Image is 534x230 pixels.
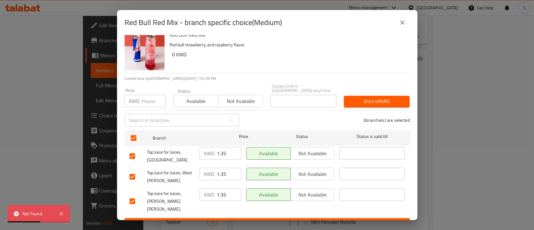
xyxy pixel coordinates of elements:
span: Price [223,133,264,141]
p: 3 branche(s) are selected [363,117,410,123]
input: Please enter price [217,168,241,180]
span: Available [249,170,288,179]
span: Status [269,133,334,141]
span: Bulk update [349,98,404,105]
span: Available [249,190,288,199]
input: Please enter price [142,95,166,107]
button: Not available [218,95,263,107]
input: Please enter price [217,147,241,160]
p: KWD [129,97,139,105]
button: Not available [290,147,335,160]
span: Top Juice for Juices, [GEOGRAPHIC_DATA] [147,148,195,164]
h6: Red Bull Red Mix [170,30,405,39]
p: Current time in [GEOGRAPHIC_DATA] is [DATE] 1:52:33 PM [125,76,410,81]
span: Save [130,220,405,228]
p: KWD [204,170,214,178]
span: Not available [293,190,332,199]
button: Not available [290,168,335,180]
p: Red bull strawberry, and raspberry flavor. [170,41,405,49]
button: Available [173,95,218,107]
button: Available [246,188,291,201]
span: Not available [293,149,332,158]
h2: Red Bull Red Mix - branch specific choice(Medium) [125,18,282,28]
span: Not available [293,170,332,179]
button: Not available [290,188,335,201]
span: Not available [221,97,261,106]
input: Search in branches [125,114,225,126]
input: Please enter price [217,188,241,201]
h6: 0 KWD [172,50,405,59]
p: KWD [204,191,214,198]
button: Available [246,147,291,160]
button: Save [125,218,410,230]
button: Bulk update [344,96,409,107]
span: Top Juice for Juices, West [PERSON_NAME] [147,169,195,185]
span: Status is valid till [339,133,404,141]
img: Red Bull Red Mix [125,30,165,70]
span: Available [249,149,288,158]
button: close [395,15,410,30]
span: Top Juice for Juices, [PERSON_NAME] [PERSON_NAME] [147,190,195,213]
button: Available [246,168,291,180]
span: Branch [153,134,218,142]
p: KWD [204,150,214,157]
div: Not Found [23,210,53,217]
span: Available [176,97,216,106]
